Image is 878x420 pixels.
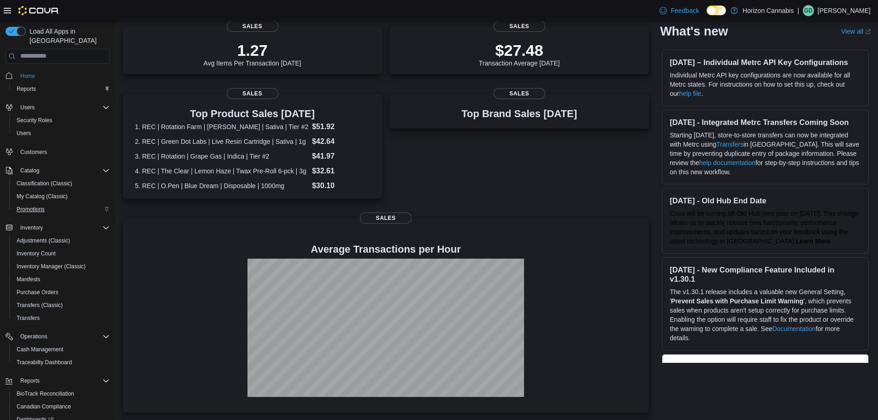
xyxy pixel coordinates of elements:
a: help file [679,90,701,97]
span: Transfers (Classic) [13,300,110,311]
dd: $51.92 [312,121,370,132]
button: Inventory [2,221,113,234]
span: Security Roles [17,117,52,124]
span: Sales [227,21,278,32]
button: Traceabilty Dashboard [9,356,113,369]
span: Classification (Classic) [17,180,72,187]
span: Manifests [17,276,40,283]
span: Operations [20,333,47,340]
a: Security Roles [13,115,56,126]
span: Purchase Orders [13,287,110,298]
dt: 4. REC | The Clear | Lemon Haze | Twax Pre-Roll 6-pck | 3g [135,166,308,176]
a: Customers [17,147,51,158]
h3: Top Brand Sales [DATE] [461,108,577,119]
h3: [DATE] - Old Hub End Date [670,196,861,205]
span: Promotions [17,206,45,213]
a: Cash Management [13,344,67,355]
span: Customers [20,148,47,156]
button: Transfers (Classic) [9,299,113,312]
p: Horizon Cannabis [742,5,794,16]
span: Manifests [13,274,110,285]
button: Inventory [17,222,47,233]
span: Security Roles [13,115,110,126]
dt: 2. REC | Green Dot Labs | Live Resin Cartridge | Sativa | 1g [135,137,308,146]
a: Inventory Manager (Classic) [13,261,89,272]
a: Purchase Orders [13,287,62,298]
h2: What's new [660,24,728,39]
a: View allExternal link [841,28,871,35]
a: Classification (Classic) [13,178,76,189]
span: Canadian Compliance [13,401,110,412]
div: Gigi Dodds [803,5,814,16]
span: Users [20,104,35,111]
dd: $41.97 [312,151,370,162]
button: Inventory Manager (Classic) [9,260,113,273]
span: Traceabilty Dashboard [17,359,72,366]
a: help documentation [699,159,755,166]
button: BioTrack Reconciliation [9,387,113,400]
span: Inventory Count [13,248,110,259]
span: Adjustments (Classic) [17,237,70,244]
button: Users [2,101,113,114]
span: Inventory [17,222,110,233]
span: Sales [360,213,412,224]
p: The v1.30.1 release includes a valuable new General Setting, ' ', which prevents sales when produ... [670,287,861,343]
span: Catalog [20,167,39,174]
span: Inventory Manager (Classic) [13,261,110,272]
span: My Catalog (Classic) [13,191,110,202]
span: Classification (Classic) [13,178,110,189]
a: My Catalog (Classic) [13,191,71,202]
span: BioTrack Reconciliation [17,390,74,397]
dt: 5. REC | O.Pen | Blue Dream | Disposable | 1000mg [135,181,308,190]
a: Adjustments (Classic) [13,235,74,246]
h3: [DATE] - New Compliance Feature Included in v1.30.1 [670,265,861,284]
span: Home [17,70,110,82]
a: Feedback [656,1,702,20]
button: Reports [2,374,113,387]
span: Load All Apps in [GEOGRAPHIC_DATA] [26,27,110,45]
span: Transfers [17,314,40,322]
span: Canadian Compliance [17,403,71,410]
span: Transfers [13,313,110,324]
span: Reports [20,377,40,385]
button: Purchase Orders [9,286,113,299]
button: Users [17,102,38,113]
span: Cash Management [13,344,110,355]
button: Catalog [2,164,113,177]
svg: External link [865,29,871,35]
button: Users [9,127,113,140]
a: BioTrack Reconciliation [13,388,78,399]
span: Reports [13,83,110,95]
span: Inventory [20,224,43,231]
a: Traceabilty Dashboard [13,357,76,368]
a: Home [17,71,39,82]
span: My Catalog (Classic) [17,193,68,200]
span: GD [804,5,813,16]
button: My Catalog (Classic) [9,190,113,203]
a: Learn More [796,237,831,245]
button: Inventory Count [9,247,113,260]
span: Transfers (Classic) [17,302,63,309]
a: Transfers [716,141,743,148]
button: Cash Management [9,343,113,356]
h4: Average Transactions per Hour [130,244,642,255]
a: Promotions [13,204,48,215]
span: Adjustments (Classic) [13,235,110,246]
span: Purchase Orders [17,289,59,296]
span: Inventory Manager (Classic) [17,263,86,270]
a: Transfers [13,313,43,324]
button: Home [2,69,113,83]
p: | [797,5,799,16]
p: [PERSON_NAME] [818,5,871,16]
span: Promotions [13,204,110,215]
h3: [DATE] - Integrated Metrc Transfers Coming Soon [670,118,861,127]
h3: Top Product Sales [DATE] [135,108,370,119]
div: Transaction Average [DATE] [479,41,560,67]
div: Avg Items Per Transaction [DATE] [204,41,301,67]
a: Users [13,128,35,139]
span: Users [17,102,110,113]
span: Sales [494,21,545,32]
span: Feedback [671,6,699,15]
span: Catalog [17,165,110,176]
